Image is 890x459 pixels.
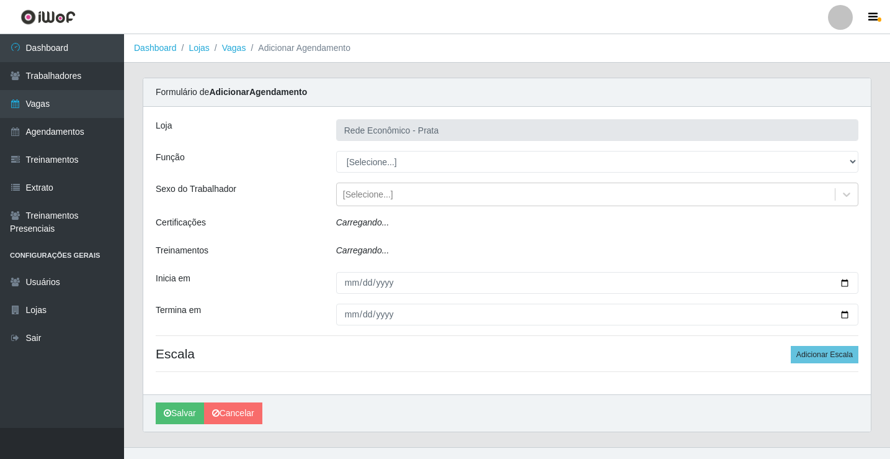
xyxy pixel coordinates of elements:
[143,78,871,107] div: Formulário de
[156,402,204,424] button: Salvar
[222,43,246,53] a: Vagas
[156,304,201,317] label: Termina em
[343,188,393,201] div: [Selecione...]
[156,244,208,257] label: Treinamentos
[336,304,858,325] input: 00/00/0000
[156,216,206,229] label: Certificações
[189,43,209,53] a: Lojas
[336,245,389,255] i: Carregando...
[20,9,76,25] img: CoreUI Logo
[204,402,262,424] a: Cancelar
[156,119,172,132] label: Loja
[156,183,236,196] label: Sexo do Trabalhador
[336,217,389,227] i: Carregando...
[156,151,185,164] label: Função
[124,34,890,63] nav: breadcrumb
[156,272,190,285] label: Inicia em
[134,43,177,53] a: Dashboard
[336,272,858,294] input: 00/00/0000
[156,346,858,361] h4: Escala
[791,346,858,363] button: Adicionar Escala
[246,42,350,55] li: Adicionar Agendamento
[209,87,307,97] strong: Adicionar Agendamento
